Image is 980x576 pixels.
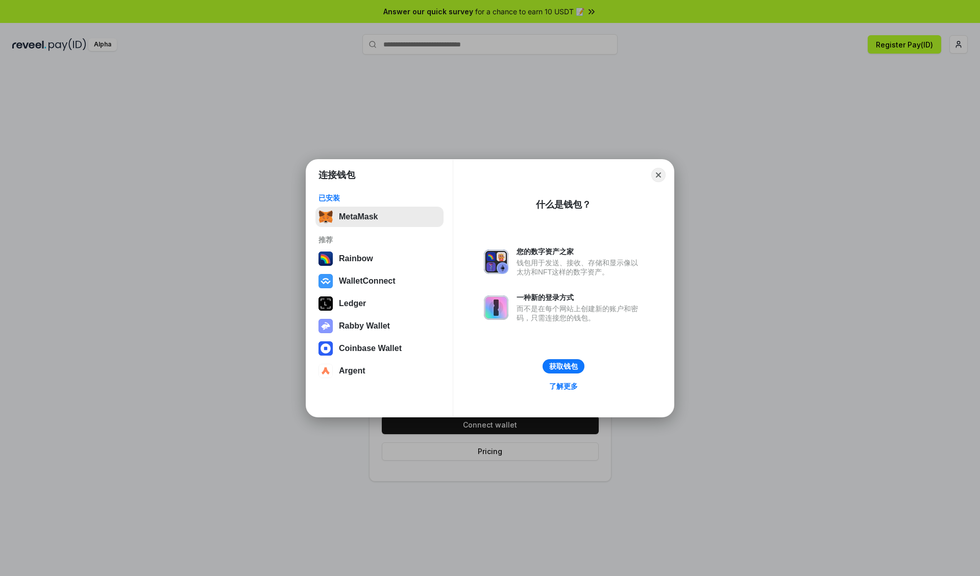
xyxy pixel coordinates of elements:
[315,271,444,291] button: WalletConnect
[651,168,666,182] button: Close
[339,299,366,308] div: Ledger
[318,235,440,244] div: 推荐
[318,296,333,311] img: svg+xml,%3Csvg%20xmlns%3D%22http%3A%2F%2Fwww.w3.org%2F2000%2Fsvg%22%20width%3D%2228%22%20height%3...
[549,362,578,371] div: 获取钱包
[543,359,584,373] button: 获取钱包
[315,207,444,227] button: MetaMask
[517,247,643,256] div: 您的数字资产之家
[517,258,643,277] div: 钱包用于发送、接收、存储和显示像以太坊和NFT这样的数字资产。
[339,366,365,375] div: Argent
[318,364,333,378] img: svg+xml,%3Csvg%20width%3D%2228%22%20height%3D%2228%22%20viewBox%3D%220%200%2028%2028%22%20fill%3D...
[315,248,444,269] button: Rainbow
[315,293,444,314] button: Ledger
[315,338,444,359] button: Coinbase Wallet
[318,341,333,356] img: svg+xml,%3Csvg%20width%3D%2228%22%20height%3D%2228%22%20viewBox%3D%220%200%2028%2028%22%20fill%3D...
[315,361,444,381] button: Argent
[318,274,333,288] img: svg+xml,%3Csvg%20width%3D%2228%22%20height%3D%2228%22%20viewBox%3D%220%200%2028%2028%22%20fill%3D...
[543,380,584,393] a: 了解更多
[339,212,378,221] div: MetaMask
[318,252,333,266] img: svg+xml,%3Csvg%20width%3D%22120%22%20height%3D%22120%22%20viewBox%3D%220%200%20120%20120%22%20fil...
[339,321,390,331] div: Rabby Wallet
[339,344,402,353] div: Coinbase Wallet
[318,193,440,203] div: 已安装
[517,293,643,302] div: 一种新的登录方式
[315,316,444,336] button: Rabby Wallet
[318,169,355,181] h1: 连接钱包
[318,210,333,224] img: svg+xml,%3Csvg%20fill%3D%22none%22%20height%3D%2233%22%20viewBox%3D%220%200%2035%2033%22%20width%...
[484,249,508,274] img: svg+xml,%3Csvg%20xmlns%3D%22http%3A%2F%2Fwww.w3.org%2F2000%2Fsvg%22%20fill%3D%22none%22%20viewBox...
[339,277,396,286] div: WalletConnect
[549,382,578,391] div: 了解更多
[318,319,333,333] img: svg+xml,%3Csvg%20xmlns%3D%22http%3A%2F%2Fwww.w3.org%2F2000%2Fsvg%22%20fill%3D%22none%22%20viewBox...
[517,304,643,322] div: 而不是在每个网站上创建新的账户和密码，只需连接您的钱包。
[536,198,591,211] div: 什么是钱包？
[339,254,373,263] div: Rainbow
[484,295,508,320] img: svg+xml,%3Csvg%20xmlns%3D%22http%3A%2F%2Fwww.w3.org%2F2000%2Fsvg%22%20fill%3D%22none%22%20viewBox...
